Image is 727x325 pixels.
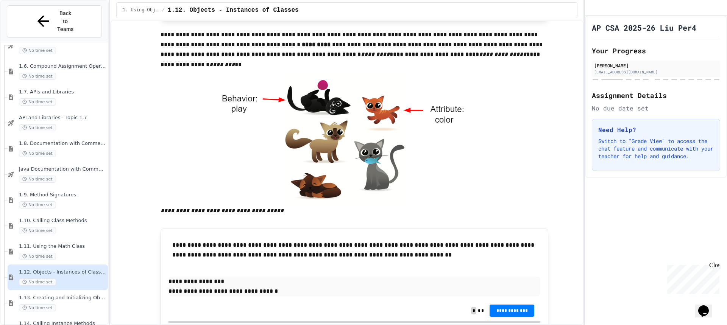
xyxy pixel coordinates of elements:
[592,22,696,33] h1: AP CSA 2025-26 Liu Per4
[19,176,56,183] span: No time set
[7,5,102,37] button: Back to Teams
[598,125,714,134] h3: Need Help?
[19,63,106,70] span: 1.6. Compound Assignment Operators
[695,295,719,317] iframe: chat widget
[19,278,56,286] span: No time set
[19,227,56,234] span: No time set
[168,6,299,15] span: 1.12. Objects - Instances of Classes
[594,69,718,75] div: [EMAIL_ADDRESS][DOMAIN_NAME]
[19,243,106,250] span: 1.11. Using the Math Class
[19,304,56,311] span: No time set
[19,218,106,224] span: 1.10. Calling Class Methods
[19,295,106,301] span: 1.13. Creating and Initializing Objects: Constructors
[19,166,106,173] span: Java Documentation with Comments - Topic 1.8
[19,201,56,208] span: No time set
[19,192,106,198] span: 1.9. Method Signatures
[19,124,56,131] span: No time set
[19,98,56,106] span: No time set
[19,47,56,54] span: No time set
[19,253,56,260] span: No time set
[123,7,159,13] span: 1. Using Objects and Methods
[162,7,165,13] span: /
[56,9,74,33] span: Back to Teams
[592,45,720,56] h2: Your Progress
[664,262,719,294] iframe: chat widget
[19,115,106,121] span: API and Libraries - Topic 1.7
[3,3,52,48] div: Chat with us now!Close
[19,89,106,95] span: 1.7. APIs and Libraries
[592,90,720,101] h2: Assignment Details
[592,104,720,113] div: No due date set
[19,150,56,157] span: No time set
[594,62,718,69] div: [PERSON_NAME]
[19,73,56,80] span: No time set
[19,269,106,275] span: 1.12. Objects - Instances of Classes
[19,140,106,147] span: 1.8. Documentation with Comments and Preconditions
[598,137,714,160] p: Switch to "Grade View" to access the chat feature and communicate with your teacher for help and ...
